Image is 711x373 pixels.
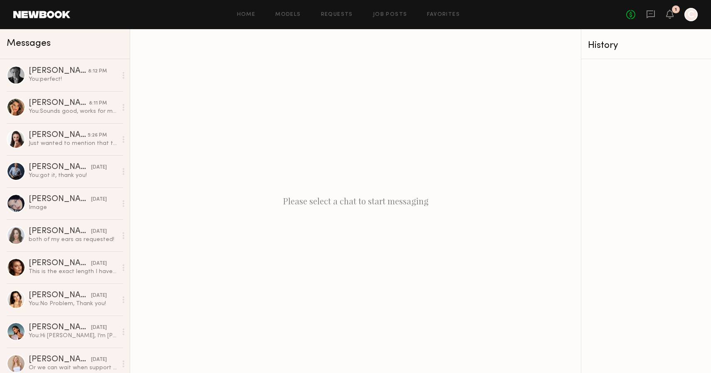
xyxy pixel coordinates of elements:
div: [DATE] [91,196,107,204]
div: [PERSON_NAME] [29,356,91,364]
div: [DATE] [91,260,107,268]
a: Models [275,12,301,17]
div: 5:26 PM [88,132,107,139]
div: [PERSON_NAME] [29,67,88,75]
div: You: Sounds good, works for me. Let me finalize the details with my videographer and get back to ... [29,107,117,115]
div: [PERSON_NAME] [29,291,91,300]
div: You: perfect! [29,75,117,83]
div: [DATE] [91,164,107,172]
div: Image [29,204,117,211]
div: [PERSON_NAME] [29,163,91,172]
div: [PERSON_NAME] [29,99,89,107]
div: [PERSON_NAME] [29,195,91,204]
div: [PERSON_NAME] [29,227,91,236]
div: You: got it, thank you! [29,172,117,179]
div: You: No Problem, Thank you! [29,300,117,308]
div: [PERSON_NAME] [29,259,91,268]
div: This is the exact length I have right now. [29,268,117,276]
div: 1 [675,7,677,12]
div: [PERSON_NAME] [29,131,88,139]
div: [PERSON_NAME] [29,323,91,332]
div: Just wanted to mention that the waves are quite big right now, and it’s also pretty cold at the b... [29,139,117,147]
div: 8:12 PM [88,67,107,75]
div: [DATE] [91,324,107,332]
div: [DATE] [91,292,107,300]
div: You: Hi [PERSON_NAME], I’m [PERSON_NAME] — founder and creative director of Folles, a fine jewelr... [29,332,117,340]
span: Messages [7,39,51,48]
div: both of my ears as requested! [29,236,117,244]
a: Favorites [427,12,460,17]
div: 8:11 PM [89,99,107,107]
div: Please select a chat to start messaging [130,29,581,373]
a: C [684,8,698,21]
div: [DATE] [91,228,107,236]
a: Requests [321,12,353,17]
div: Or we can wait when support team responds Sorry [29,364,117,372]
div: History [588,41,704,50]
a: Job Posts [373,12,407,17]
a: Home [237,12,256,17]
div: [DATE] [91,356,107,364]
